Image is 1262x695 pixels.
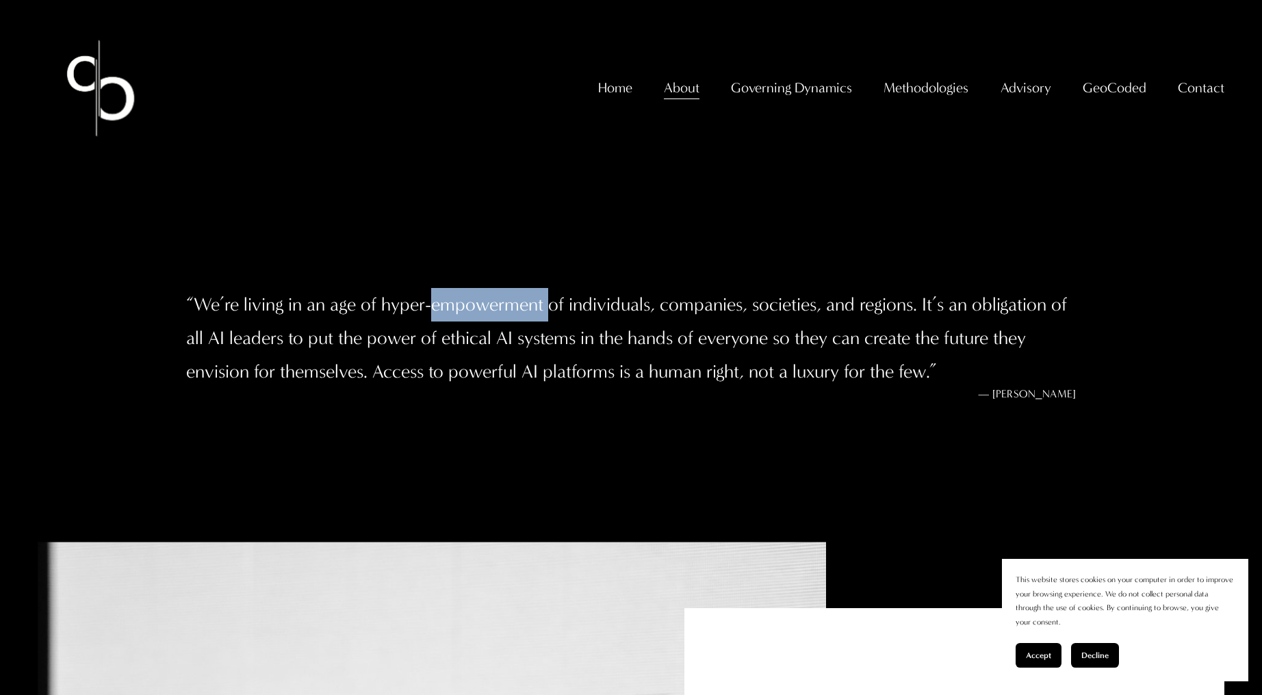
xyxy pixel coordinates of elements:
figcaption: — [PERSON_NAME] [186,389,1076,399]
a: folder dropdown [1001,74,1051,102]
a: folder dropdown [884,74,968,102]
span: Decline [1081,651,1109,660]
a: folder dropdown [731,74,852,102]
span: About [664,75,699,101]
a: folder dropdown [1178,74,1224,102]
button: Decline [1071,643,1119,668]
a: Home [598,74,632,102]
button: Accept [1016,643,1061,668]
a: folder dropdown [664,74,699,102]
span: Accept [1026,651,1051,660]
span: “ [186,293,194,315]
span: Governing Dynamics [731,75,852,101]
span: Advisory [1001,75,1051,101]
span: ” [929,360,937,382]
span: Contact [1178,75,1224,101]
p: This website stores cookies on your computer in order to improve your browsing experience. We do ... [1016,573,1235,629]
blockquote: We’re living in an age of hyper-empowerment of individuals, companies, societies, and regions. It... [186,288,1076,388]
span: GeoCoded [1083,75,1146,101]
span: Methodologies [884,75,968,101]
img: Christopher Sanchez &amp; Co. [38,25,164,151]
section: Cookie banner [1002,559,1248,681]
a: folder dropdown [1083,74,1146,102]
